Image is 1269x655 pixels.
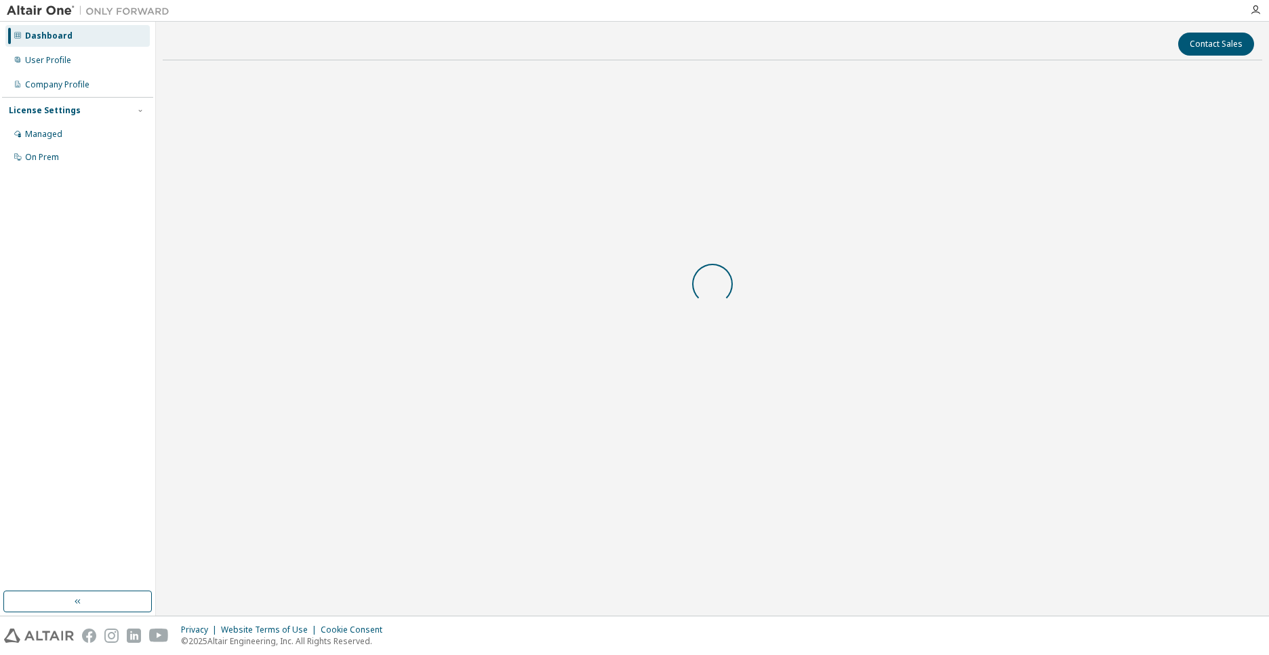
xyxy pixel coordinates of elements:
div: Cookie Consent [321,624,390,635]
img: linkedin.svg [127,629,141,643]
img: Altair One [7,4,176,18]
div: On Prem [25,152,59,163]
img: youtube.svg [149,629,169,643]
div: Privacy [181,624,221,635]
div: License Settings [9,105,81,116]
img: altair_logo.svg [4,629,74,643]
p: © 2025 Altair Engineering, Inc. All Rights Reserved. [181,635,390,647]
div: Managed [25,129,62,140]
img: instagram.svg [104,629,119,643]
div: Dashboard [25,31,73,41]
img: facebook.svg [82,629,96,643]
div: Website Terms of Use [221,624,321,635]
div: Company Profile [25,79,89,90]
button: Contact Sales [1178,33,1254,56]
div: User Profile [25,55,71,66]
